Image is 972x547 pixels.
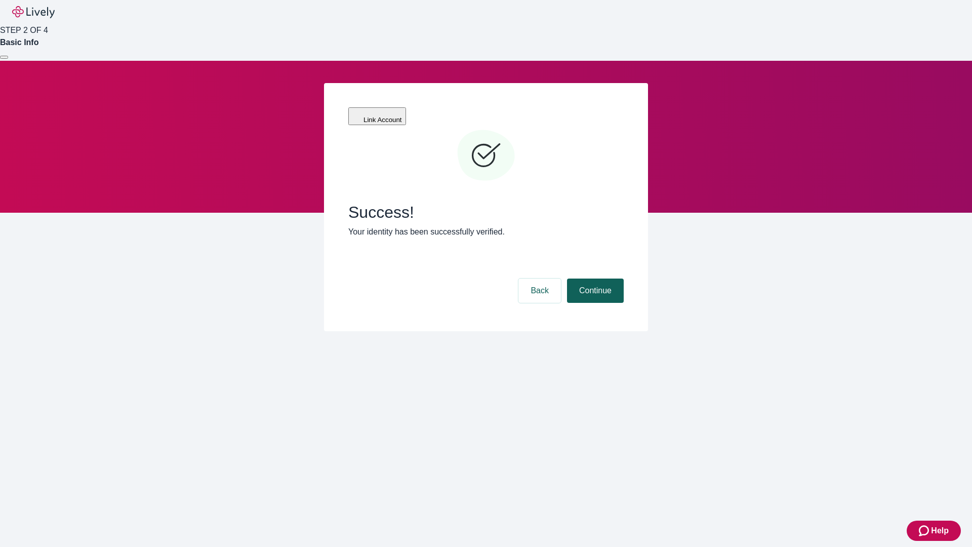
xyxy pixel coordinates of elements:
img: Lively [12,6,55,18]
button: Continue [567,279,624,303]
button: Zendesk support iconHelp [907,521,961,541]
button: Back [518,279,561,303]
p: Your identity has been successfully verified. [348,226,624,238]
svg: Zendesk support icon [919,525,931,537]
button: Link Account [348,107,406,125]
svg: Checkmark icon [456,126,516,186]
span: Success! [348,203,624,222]
span: Help [931,525,949,537]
